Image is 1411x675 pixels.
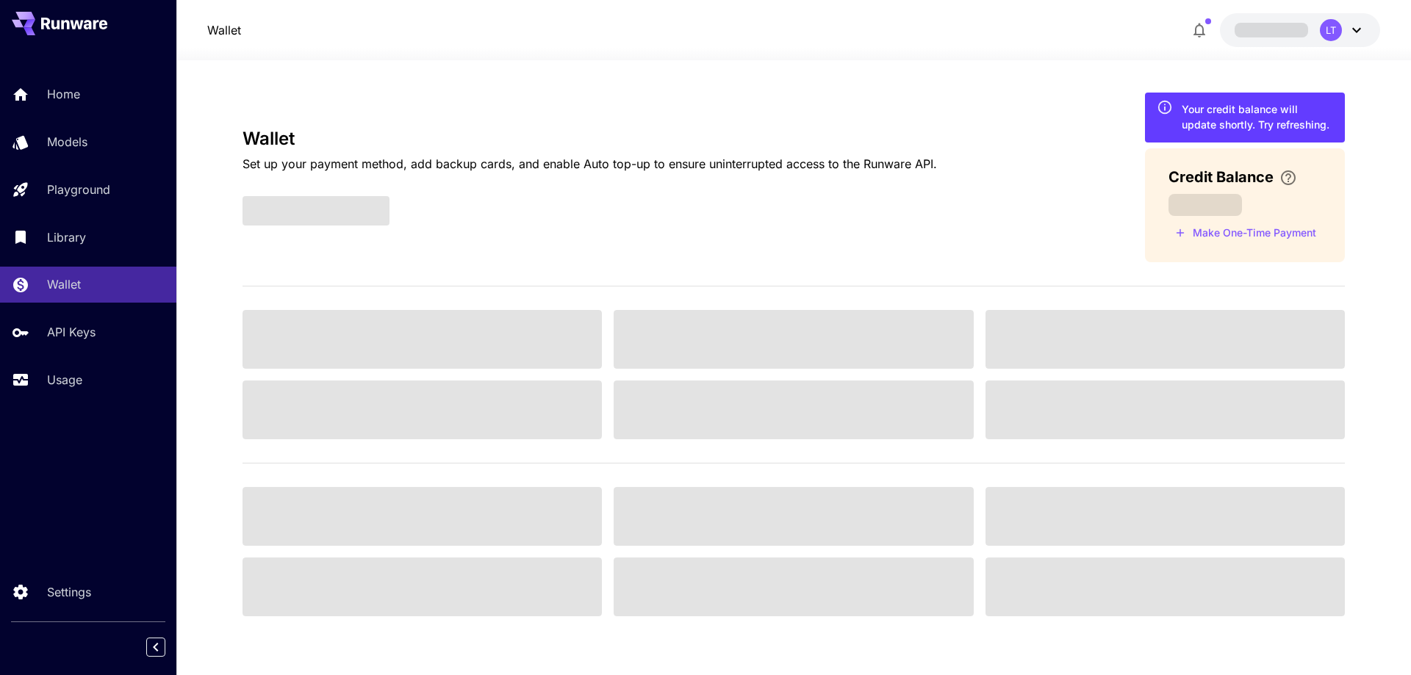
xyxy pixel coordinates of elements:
[243,155,937,173] p: Set up your payment method, add backup cards, and enable Auto top-up to ensure uninterrupted acce...
[47,323,96,341] p: API Keys
[47,133,87,151] p: Models
[1168,222,1323,245] button: Make a one-time, non-recurring payment
[207,21,241,39] a: Wallet
[1320,19,1342,41] div: LT
[157,634,176,660] div: Collapse sidebar
[47,85,80,103] p: Home
[47,228,86,246] p: Library
[207,21,241,39] nav: breadcrumb
[146,638,165,657] button: Collapse sidebar
[1168,166,1274,188] span: Credit Balance
[1274,169,1303,187] button: Enter your card details and choose an Auto top-up amount to avoid service interruptions. We'll au...
[47,583,91,601] p: Settings
[243,129,937,149] h3: Wallet
[47,275,81,293] p: Wallet
[47,371,82,389] p: Usage
[1182,101,1333,132] div: Your credit balance will update shortly. Try refreshing.
[1220,13,1380,47] button: LT
[47,181,110,198] p: Playground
